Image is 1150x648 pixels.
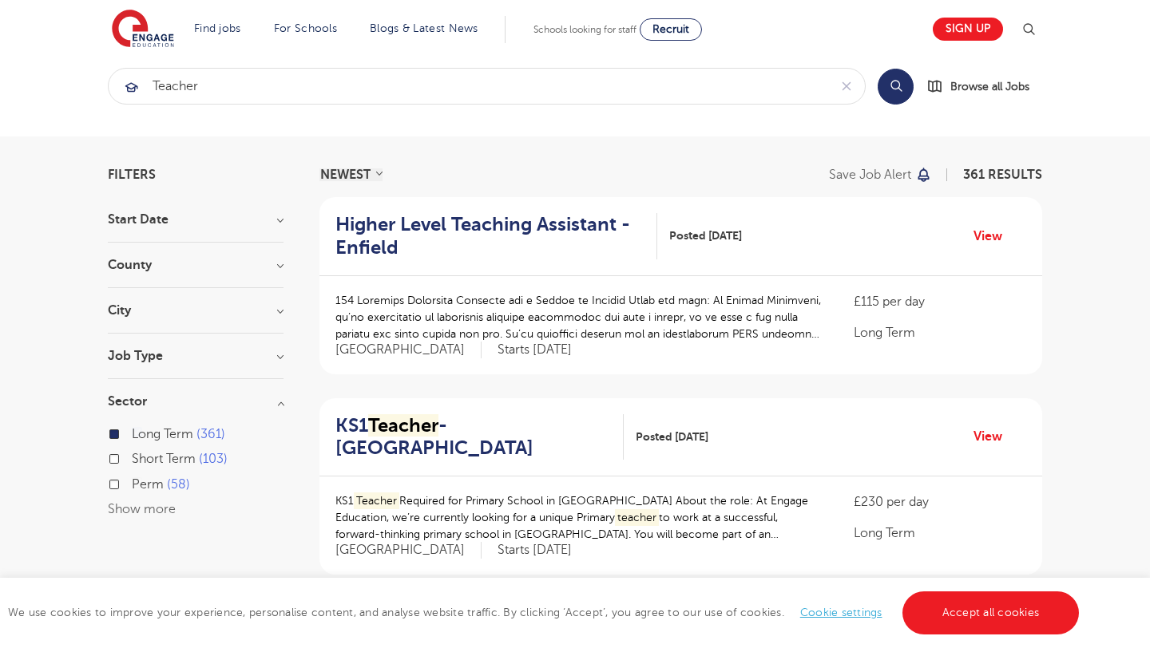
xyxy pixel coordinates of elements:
h2: Higher Level Teaching Assistant - Enfield [335,213,644,259]
span: We use cookies to improve your experience, personalise content, and analyse website traffic. By c... [8,607,1083,618]
a: Recruit [640,18,702,41]
input: Submit [109,69,828,104]
a: Sign up [933,18,1003,41]
a: KS1Teacher- [GEOGRAPHIC_DATA] [335,414,624,460]
p: £230 per day [854,492,1026,512]
p: 154 Loremips Dolorsita Consecte adi e Seddoe te Incidid Utlab etd magn: Al Enimad Minimveni, qu’n... [335,292,822,342]
p: Starts [DATE] [498,342,572,358]
a: Blogs & Latest News [370,22,478,34]
input: Short Term 103 [132,452,142,462]
div: Submit [108,68,866,105]
span: 361 [196,427,225,441]
span: Short Term [132,452,196,466]
h3: City [108,304,284,317]
a: View [974,226,1014,247]
button: Search [878,69,914,105]
h3: Job Type [108,350,284,362]
span: Filters [108,168,156,181]
span: Recruit [652,23,689,35]
a: For Schools [274,22,337,34]
h3: Start Date [108,213,284,226]
h3: Sector [108,395,284,408]
h2: KS1 - [GEOGRAPHIC_DATA] [335,414,611,460]
p: Starts [DATE] [498,542,572,559]
button: Save job alert [829,168,932,181]
p: Save job alert [829,168,911,181]
p: Long Term [854,524,1026,543]
button: Clear [828,69,865,104]
a: Find jobs [194,22,241,34]
mark: teacher [615,509,659,526]
a: Cookie settings [800,607,882,618]
span: [GEOGRAPHIC_DATA] [335,342,482,358]
p: KS1 Required for Primary School in [GEOGRAPHIC_DATA] About the role: At Engage Education, we’re c... [335,492,822,543]
span: Posted [DATE] [669,227,742,244]
span: Posted [DATE] [636,429,708,445]
span: 58 [167,477,190,492]
h3: County [108,259,284,271]
mark: Teacher [354,492,399,509]
span: Browse all Jobs [950,77,1029,96]
span: Schools looking for staff [533,24,636,35]
span: [GEOGRAPHIC_DATA] [335,542,482,559]
input: Long Term 361 [132,427,142,437]
p: Long Term [854,323,1026,342]
span: 361 RESULTS [963,168,1042,182]
span: Long Term [132,427,193,441]
a: View [974,426,1014,447]
a: Higher Level Teaching Assistant - Enfield [335,213,657,259]
mark: Teacher [368,414,438,437]
span: Perm [132,477,164,492]
a: Browse all Jobs [926,77,1042,96]
img: Engage Education [112,10,174,49]
button: Show more [108,502,176,516]
a: Accept all cookies [902,591,1080,634]
input: Perm 58 [132,477,142,488]
span: 103 [199,452,228,466]
p: £115 per day [854,292,1026,311]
